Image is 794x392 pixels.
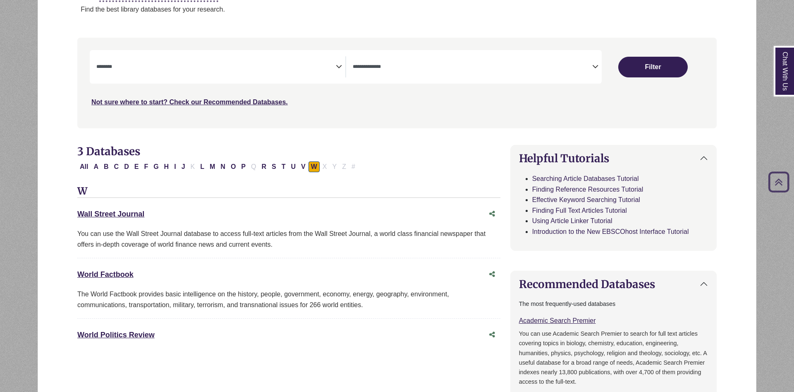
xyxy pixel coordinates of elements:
[765,176,792,188] a: Back to Top
[162,161,172,172] button: Filter Results H
[532,228,689,235] a: Introduction to the New EBSCOhost Interface Tutorial
[77,289,500,310] div: The World Factbook provides basic intelligence on the history, people, government, economy, energ...
[519,317,596,324] a: Academic Search Premier
[77,331,155,339] a: World Politics Review
[77,270,134,279] a: World Factbook
[207,161,218,172] button: Filter Results M
[179,161,188,172] button: Filter Results J
[112,161,122,172] button: Filter Results C
[198,161,207,172] button: Filter Results L
[279,161,288,172] button: Filter Results T
[288,161,298,172] button: Filter Results U
[96,64,336,71] textarea: Search
[269,161,279,172] button: Filter Results S
[91,99,288,106] a: Not sure where to start? Check our Recommended Databases.
[77,144,140,158] span: 3 Databases
[122,161,132,172] button: Filter Results D
[259,161,269,172] button: Filter Results R
[77,38,717,128] nav: Search filters
[532,186,643,193] a: Finding Reference Resources Tutorial
[228,161,238,172] button: Filter Results O
[484,327,500,343] button: Share this database
[132,161,141,172] button: Filter Results E
[532,217,612,224] a: Using Article Linker Tutorial
[91,161,101,172] button: Filter Results A
[141,161,151,172] button: Filter Results F
[151,161,161,172] button: Filter Results G
[81,4,756,15] p: Find the best library databases for your research.
[299,161,308,172] button: Filter Results V
[353,64,592,71] textarea: Search
[77,163,359,170] div: Alpha-list to filter by first letter of database name
[77,228,500,250] div: You can use the Wall Street Journal database to access full-text articles from the Wall Street Jo...
[101,161,111,172] button: Filter Results B
[532,175,639,182] a: Searching Article Databases Tutorial
[239,161,248,172] button: Filter Results P
[511,271,716,297] button: Recommended Databases
[172,161,178,172] button: Filter Results I
[484,206,500,222] button: Share this database
[532,207,627,214] a: Finding Full Text Articles Tutorial
[618,57,688,77] button: Submit for Search Results
[218,161,228,172] button: Filter Results N
[532,196,640,203] a: Effective Keyword Searching Tutorial
[519,299,708,309] p: The most frequently-used databases
[77,161,91,172] button: All
[77,210,144,218] a: Wall Street Journal
[309,161,320,172] button: Filter Results W
[77,185,500,198] h3: W
[519,329,708,386] p: You can use Academic Search Premier to search for full text articles covering topics in biology, ...
[511,145,716,171] button: Helpful Tutorials
[484,267,500,282] button: Share this database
